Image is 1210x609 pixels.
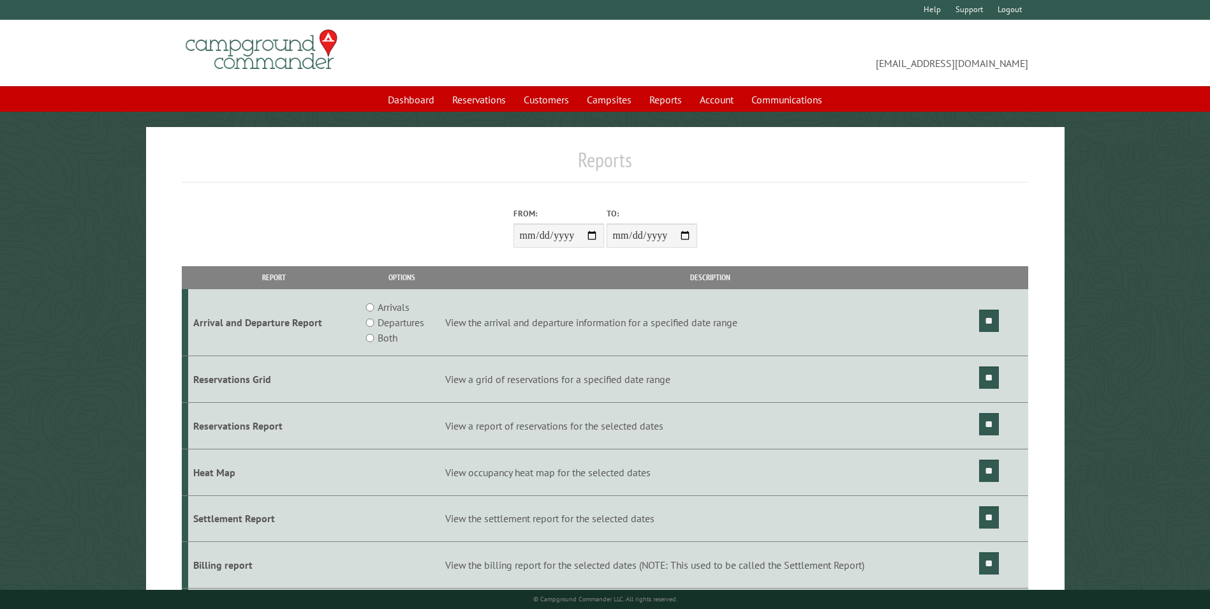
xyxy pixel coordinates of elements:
[744,87,830,112] a: Communications
[188,542,360,589] td: Billing report
[188,356,360,403] td: Reservations Grid
[443,495,977,542] td: View the settlement report for the selected dates
[188,495,360,542] td: Settlement Report
[533,595,677,603] small: © Campground Commander LLC. All rights reserved.
[692,87,741,112] a: Account
[443,542,977,589] td: View the billing report for the selected dates (NOTE: This used to be called the Settlement Report)
[378,315,424,330] label: Departures
[378,330,397,345] label: Both
[443,289,977,356] td: View the arrival and departure information for a specified date range
[188,449,360,495] td: Heat Map
[188,289,360,356] td: Arrival and Departure Report
[380,87,442,112] a: Dashboard
[445,87,513,112] a: Reservations
[378,299,409,315] label: Arrivals
[443,449,977,495] td: View occupancy heat map for the selected dates
[182,147,1028,183] h1: Reports
[443,266,977,289] th: Description
[443,402,977,449] td: View a report of reservations for the selected dates
[605,35,1028,71] span: [EMAIL_ADDRESS][DOMAIN_NAME]
[579,87,639,112] a: Campsites
[607,207,697,220] label: To:
[513,207,604,220] label: From:
[182,25,341,75] img: Campground Commander
[516,87,577,112] a: Customers
[443,356,977,403] td: View a grid of reservations for a specified date range
[188,266,360,289] th: Report
[188,402,360,449] td: Reservations Report
[360,266,443,289] th: Options
[642,87,690,112] a: Reports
